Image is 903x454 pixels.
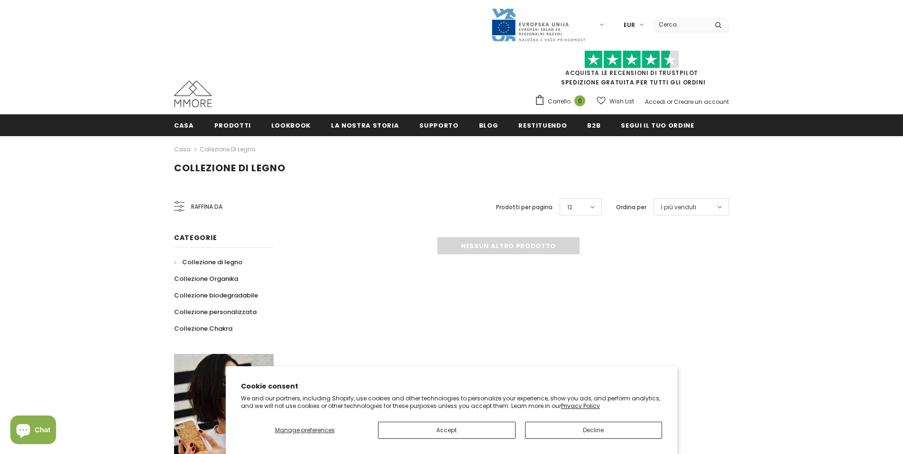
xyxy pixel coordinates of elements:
img: Fidati di Pilot Stars [584,50,679,69]
span: Categorie [174,233,217,242]
span: Collezione Chakra [174,324,232,333]
span: I più venduti [661,203,696,212]
a: Collezione biodegradabile [174,287,258,304]
span: SPEDIZIONE GRATUITA PER TUTTI GLI ORDINI [534,55,729,86]
span: or [667,98,673,106]
a: Collezione Organika [174,270,238,287]
span: B2B [587,121,600,130]
span: EUR [624,20,635,30]
a: Carrello 0 [534,94,590,109]
a: La nostra storia [331,114,399,136]
a: Restituendo [518,114,567,136]
inbox-online-store-chat: Shopify online store chat [8,416,59,446]
button: Decline [525,422,663,439]
a: Acquista le recensioni di TrustPilot [565,69,698,77]
span: Restituendo [518,121,567,130]
a: Lookbook [271,114,311,136]
a: Privacy Policy [561,402,600,410]
h2: Cookie consent [241,381,662,391]
label: Prodotti per pagina [496,203,553,212]
a: Collezione Chakra [174,320,232,337]
a: Segui il tuo ordine [621,114,694,136]
span: Collezione di legno [182,258,242,267]
span: Casa [174,121,194,130]
span: Blog [479,121,498,130]
a: Accedi [645,98,665,106]
img: Javni Razpis [491,8,586,42]
label: Ordina per [616,203,646,212]
a: Creare un account [674,98,729,106]
a: Prodotti [214,114,251,136]
span: Collezione personalizzata [174,307,257,316]
a: Javni Razpis [491,20,586,28]
span: Prodotti [214,121,251,130]
a: Blog [479,114,498,136]
span: Wish List [609,97,634,106]
span: 0 [574,95,585,106]
a: Casa [174,144,191,155]
span: Segui il tuo ordine [621,121,694,130]
p: We and our partners, including Shopify, use cookies and other technologies to personalize your ex... [241,395,662,409]
button: Accept [378,422,516,439]
span: Manage preferences [275,426,335,434]
span: Collezione Organika [174,274,238,283]
a: Collezione di legno [174,254,242,270]
span: La nostra storia [331,121,399,130]
img: Casi MMORE [174,81,212,107]
span: Collezione di legno [174,161,286,175]
button: Manage preferences [241,422,369,439]
span: Carrello [548,97,571,106]
span: 12 [567,203,572,212]
a: Collezione personalizzata [174,304,257,320]
span: Raffina da [191,202,222,212]
span: Lookbook [271,121,311,130]
span: supporto [419,121,458,130]
input: Search Site [653,18,708,31]
a: Casa [174,114,194,136]
a: B2B [587,114,600,136]
a: supporto [419,114,458,136]
a: Collezione di legno [200,145,255,153]
span: Collezione biodegradabile [174,291,258,300]
a: Wish List [597,93,634,110]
